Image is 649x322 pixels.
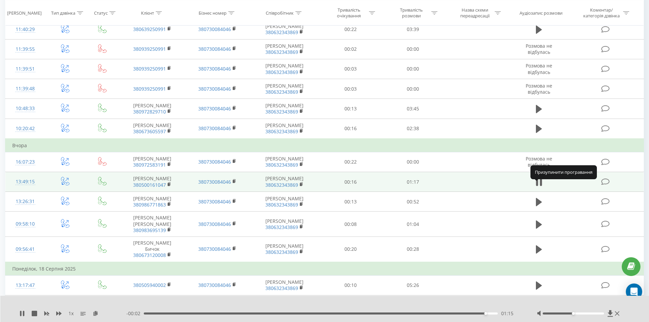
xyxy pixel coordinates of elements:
td: 00:00 [382,59,444,79]
td: [PERSON_NAME] [120,119,185,139]
a: 380730084046 [198,282,231,288]
div: 11:40:29 [12,23,38,36]
td: [PERSON_NAME] Бичок [120,237,185,262]
span: Розмова не відбулась [526,43,552,55]
td: Вчора [5,139,644,152]
div: Назва схеми переадресації [457,7,493,19]
td: 00:02 [320,39,382,59]
td: 00:52 [382,192,444,212]
div: 10:48:33 [12,102,38,115]
td: [PERSON_NAME] [250,172,320,192]
span: 1 x [68,310,74,317]
span: Розмова не відбулась [526,82,552,95]
div: Співробітник [266,10,294,16]
a: 380632343869 [265,108,298,115]
td: 02:38 [382,119,444,139]
span: Розмова не відбулась [526,155,552,168]
a: 380639250991 [133,26,166,32]
div: 11:39:51 [12,62,38,76]
div: 13:17:47 [12,279,38,292]
td: Понеділок, 18 Серпня 2025 [5,262,644,276]
div: Тривалість очікування [331,7,367,19]
a: 380505940002 [133,282,166,288]
span: - 00:02 [126,310,144,317]
td: 01:17 [382,172,444,192]
td: [PERSON_NAME] [250,119,320,139]
a: 380632343869 [265,201,298,208]
div: 09:58:10 [12,217,38,231]
div: 13:49:15 [12,175,38,188]
td: 00:14 [320,295,382,315]
a: 380632343869 [265,162,298,168]
a: 380972829710 [133,108,166,115]
a: 380730084046 [198,125,231,132]
a: 380730084046 [198,158,231,165]
div: 11:39:55 [12,43,38,56]
div: Аудіозапис розмови [520,10,562,16]
div: 16:07:23 [12,155,38,169]
div: Тривалість розмови [393,7,430,19]
a: 380983695139 [133,227,166,233]
td: [PERSON_NAME] [250,237,320,262]
div: Клієнт [141,10,154,16]
div: Коментар/категорія дзвінка [582,7,621,19]
td: 00:13 [320,192,382,212]
td: 00:20 [320,237,382,262]
div: [PERSON_NAME] [7,10,42,16]
div: Open Intercom Messenger [626,283,642,300]
a: 380632343869 [265,49,298,55]
td: [PERSON_NAME] [250,79,320,99]
div: Accessibility label [572,312,575,315]
div: Статус [94,10,108,16]
a: 380632343869 [265,249,298,255]
a: 380730084046 [198,179,231,185]
td: [PERSON_NAME] [PERSON_NAME] [120,212,185,237]
a: 380939250991 [133,65,166,72]
td: 00:13 [320,99,382,119]
td: 00:03 [320,79,382,99]
td: [PERSON_NAME] [250,275,320,295]
a: 380939250991 [133,46,166,52]
a: 380939250991 [133,86,166,92]
td: 00:08 [320,212,382,237]
a: 380730084046 [198,105,231,112]
a: 380730084046 [198,26,231,32]
a: 380730084046 [198,221,231,227]
td: [PERSON_NAME] [120,152,185,172]
td: 03:39 [382,19,444,39]
td: [PERSON_NAME] [250,59,320,79]
td: [PERSON_NAME] [250,19,320,39]
td: 01:04 [382,212,444,237]
a: 380986771863 [133,201,166,208]
td: [PERSON_NAME] [120,99,185,119]
a: 380730084046 [198,65,231,72]
div: Тип дзвінка [51,10,75,16]
a: 380632343869 [265,182,298,188]
a: 380730084046 [198,198,231,205]
td: 00:00 [382,79,444,99]
a: 380632343869 [265,224,298,230]
div: Призупинити програвання [530,165,597,179]
td: [PERSON_NAME] [250,39,320,59]
td: 00:03 [320,59,382,79]
a: 380730084046 [198,46,231,52]
td: 05:26 [382,275,444,295]
td: [PERSON_NAME] [120,192,185,212]
a: 380632343869 [265,29,298,35]
div: Бізнес номер [199,10,227,16]
td: 00:16 [320,119,382,139]
td: 00:22 [320,152,382,172]
td: 00:28 [382,237,444,262]
div: 10:20:42 [12,122,38,135]
td: 00:00 [382,152,444,172]
a: 380673120008 [133,252,166,258]
td: [PERSON_NAME] [250,295,320,315]
td: [PERSON_NAME] [250,192,320,212]
a: 380632343869 [265,89,298,95]
div: 09:56:41 [12,243,38,256]
td: [PERSON_NAME] [250,99,320,119]
div: 13:26:31 [12,195,38,208]
td: [PERSON_NAME] [250,152,320,172]
a: 380730084046 [198,246,231,252]
td: [PERSON_NAME] [250,212,320,237]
